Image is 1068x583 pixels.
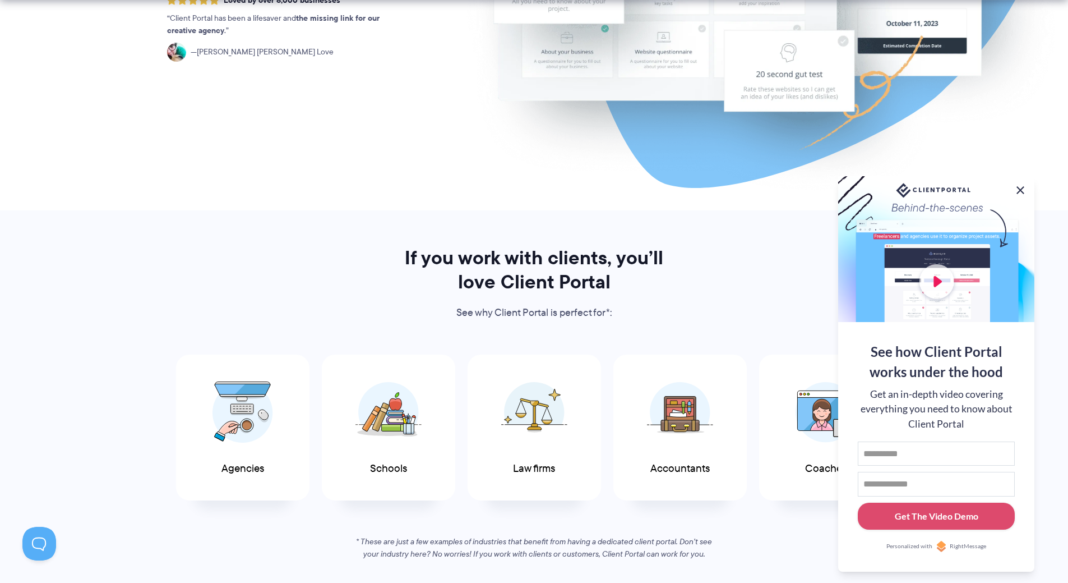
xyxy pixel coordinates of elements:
[191,46,334,58] span: [PERSON_NAME] [PERSON_NAME] Love
[886,542,932,551] span: Personalized with
[322,355,455,501] a: Schools
[468,355,601,501] a: Law firms
[167,12,403,37] p: Client Portal has been a lifesaver and .
[221,463,264,475] span: Agencies
[858,541,1015,552] a: Personalized withRightMessage
[805,463,847,475] span: Coaches
[858,387,1015,431] div: Get an in-depth video covering everything you need to know about Client Portal
[390,305,679,322] p: See why Client Portal is perfect for*:
[858,503,1015,530] button: Get The Video Demo
[950,542,986,551] span: RightMessage
[613,355,747,501] a: Accountants
[759,355,893,501] a: Coaches
[650,463,710,475] span: Accountants
[370,463,407,475] span: Schools
[936,541,947,552] img: Personalized with RightMessage
[167,12,380,36] strong: the missing link for our creative agency
[22,527,56,561] iframe: Toggle Customer Support
[176,355,309,501] a: Agencies
[356,536,712,559] em: * These are just a few examples of industries that benefit from having a dedicated client portal....
[513,463,555,475] span: Law firms
[390,246,679,294] h2: If you work with clients, you’ll love Client Portal
[858,342,1015,382] div: See how Client Portal works under the hood
[895,509,978,523] div: Get The Video Demo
